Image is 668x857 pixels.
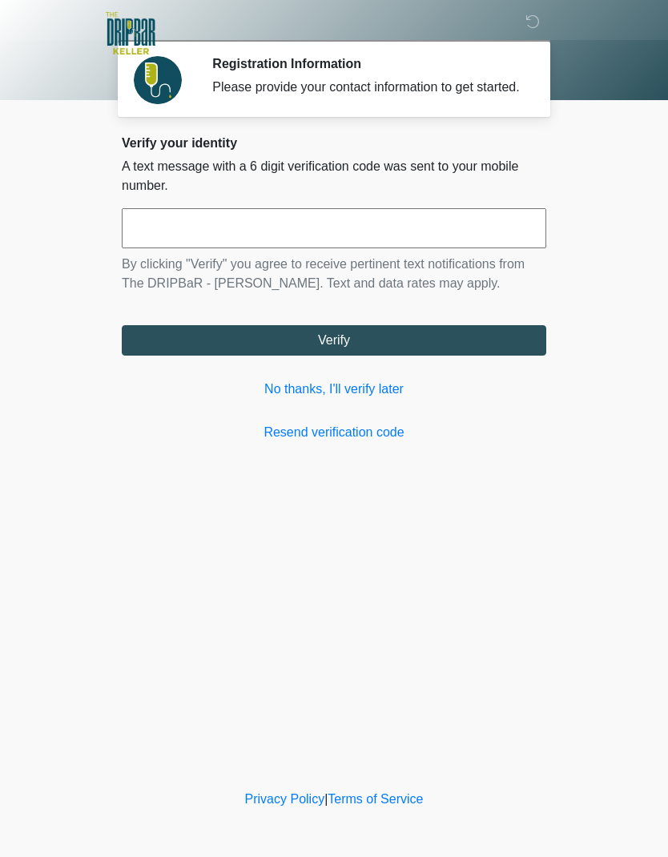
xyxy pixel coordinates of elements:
div: Please provide your contact information to get started. [212,78,522,97]
a: Privacy Policy [245,792,325,806]
img: Agent Avatar [134,56,182,104]
h2: Verify your identity [122,135,546,151]
button: Verify [122,325,546,356]
a: Resend verification code [122,423,546,442]
a: Terms of Service [328,792,423,806]
p: By clicking "Verify" you agree to receive pertinent text notifications from The DRIPBaR - [PERSON... [122,255,546,293]
a: | [324,792,328,806]
img: The DRIPBaR - Keller Logo [106,12,155,54]
a: No thanks, I'll verify later [122,380,546,399]
p: A text message with a 6 digit verification code was sent to your mobile number. [122,157,546,195]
